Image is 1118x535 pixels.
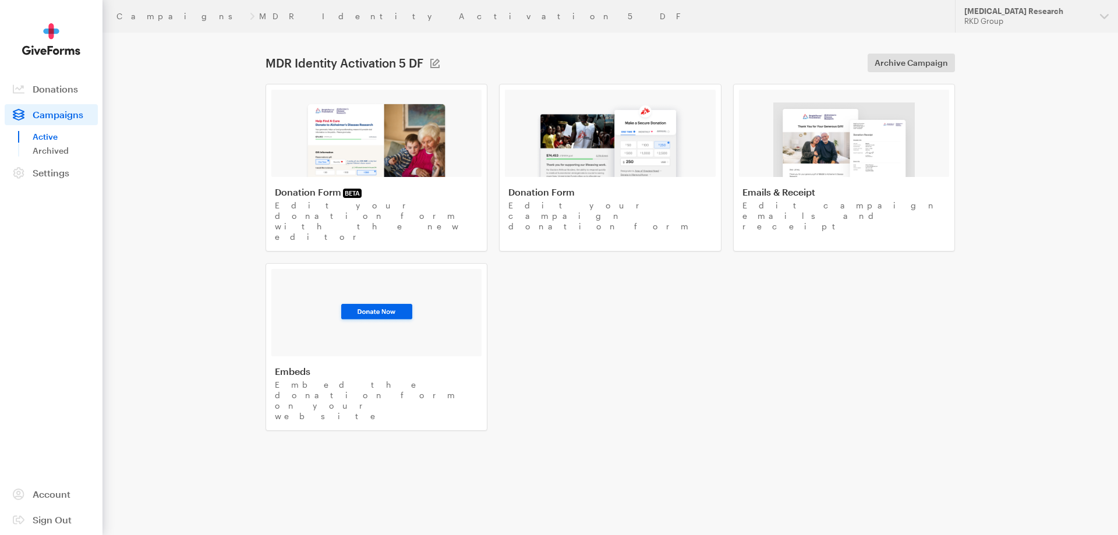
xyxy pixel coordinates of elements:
h4: Donation Form [275,186,478,198]
a: Emails & Receipt Edit campaign emails and receipt [733,84,955,251]
h4: Donation Form [508,186,712,198]
a: Embeds Embed the donation form on your website [266,263,487,431]
img: image-1-83ed7ead45621bf174d8040c5c72c9f8980a381436cbc16a82a0f79bcd7e5139.png [305,102,448,177]
div: RKD Group [964,16,1091,26]
img: image-2-e181a1b57a52e92067c15dabc571ad95275de6101288912623f50734140ed40c.png [536,102,684,177]
a: Archived [33,144,98,158]
p: Edit your campaign donation form [508,200,712,232]
p: Edit campaign emails and receipt [742,200,946,232]
a: Campaigns [116,12,245,21]
h1: MDR Identity Activation 5 DF [266,56,423,70]
div: [MEDICAL_DATA] Research [964,6,1091,16]
a: Donations [5,79,98,100]
span: Campaigns [33,109,83,120]
p: Embed the donation form on your website [275,380,478,421]
span: BETA [343,189,362,198]
span: Settings [33,167,69,178]
span: Account [33,488,70,499]
img: image-3-0695904bd8fc2540e7c0ed4f0f3f42b2ae7fdd5008376bfc2271839042c80776.png [773,102,914,177]
a: Archive Campaign [868,54,955,72]
p: Edit your donation form with the new editor [275,200,478,242]
a: Campaigns [5,104,98,125]
a: MDR Identity Activation 5 DF [259,12,692,21]
h4: Emails & Receipt [742,186,946,198]
span: Donations [33,83,78,94]
span: Archive Campaign [875,56,948,70]
a: Donation Form Edit your campaign donation form [499,84,721,251]
a: Active [33,130,98,144]
a: Account [5,484,98,505]
img: image-3-93ee28eb8bf338fe015091468080e1db9f51356d23dce784fdc61914b1599f14.png [337,301,416,324]
a: Donation FormBETA Edit your donation form with the new editor [266,84,487,251]
a: Settings [5,162,98,183]
h4: Embeds [275,366,478,377]
img: GiveForms [22,23,80,55]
